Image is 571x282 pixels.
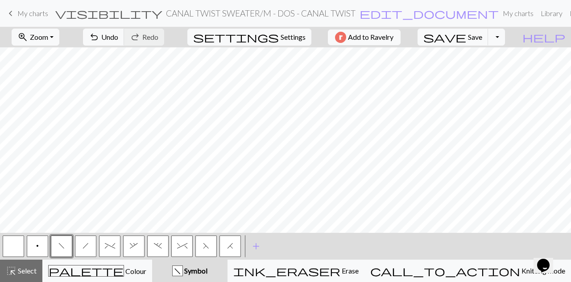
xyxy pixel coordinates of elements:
button: ^ [171,236,193,257]
span: k2tog [227,242,233,249]
span: call_to_action [370,265,520,277]
span: add [251,240,261,253]
span: Knitting mode [520,266,565,275]
span: 2 stitch left twist cable [105,242,115,249]
div: f [173,266,182,277]
button: Save [418,29,488,46]
h2: CANAL TWIST SWEATER / M - DOS - CANAL TWIST [166,8,356,18]
span: Save [468,33,482,41]
span: help [522,31,565,43]
a: My charts [5,6,48,21]
span: ink_eraser [233,265,340,277]
button: Erase [228,260,364,282]
span: palette [49,265,124,277]
span: Purl [36,242,39,249]
span: save [423,31,466,43]
button: p [27,236,48,257]
iframe: chat widget [534,246,562,273]
span: Colour [124,267,146,275]
a: Library [537,4,566,22]
i: Settings [193,32,279,42]
span: visibility [55,7,162,20]
img: Ravelry [335,32,346,43]
span: Undo [101,33,118,41]
button: F [195,236,217,257]
button: , [123,236,145,257]
button: f Symbol [152,260,228,282]
button: Undo [83,29,124,46]
span: 3+ stitch left twist [154,242,162,249]
button: h [75,236,96,257]
span: My charts [17,9,48,17]
span: highlight_alt [6,265,17,277]
span: Zoom [30,33,48,41]
button: Colour [42,260,152,282]
span: ssk [203,242,209,249]
button: % [99,236,120,257]
span: zoom_in [17,31,28,43]
a: My charts [499,4,537,22]
button: SettingsSettings [187,29,311,46]
span: Add to Ravelry [348,32,393,43]
span: edit_document [360,7,499,20]
button: Knitting mode [364,260,571,282]
button: . [147,236,169,257]
span: Settings [281,32,306,42]
span: 3+ stitch right twist [130,242,138,249]
span: settings [193,31,279,43]
button: f [51,236,72,257]
span: 2 stitch right twist cable [177,242,187,249]
span: Erase [340,266,359,275]
span: Select [17,266,37,275]
span: right leaning decrease [83,242,89,249]
button: Zoom [12,29,59,46]
button: Add to Ravelry [328,29,401,45]
span: Symbol [183,266,207,275]
span: undo [89,31,99,43]
span: keyboard_arrow_left [5,7,16,20]
button: H [219,236,241,257]
span: left leaning decrease [58,242,65,249]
